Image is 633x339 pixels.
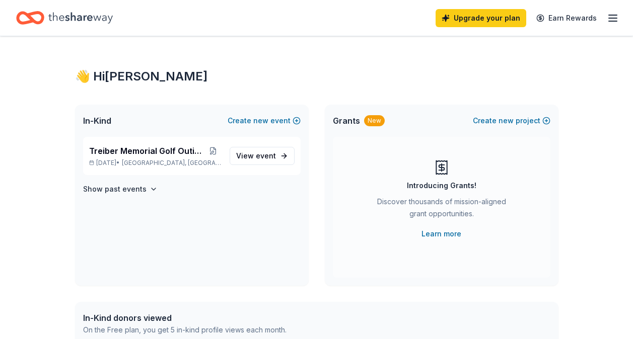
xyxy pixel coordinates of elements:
[83,312,287,324] div: In-Kind donors viewed
[230,147,295,165] a: View event
[83,115,111,127] span: In-Kind
[253,115,268,127] span: new
[236,150,276,162] span: View
[473,115,550,127] button: Createnewproject
[373,196,510,224] div: Discover thousands of mission-aligned grant opportunities.
[83,324,287,336] div: On the Free plan, you get 5 in-kind profile views each month.
[16,6,113,30] a: Home
[89,145,205,157] span: Treiber Memorial Golf Outing 2025
[75,68,558,84] div: 👋 Hi [PERSON_NAME]
[333,115,360,127] span: Grants
[89,159,222,167] p: [DATE] •
[256,151,276,160] span: event
[83,183,158,195] button: Show past events
[499,115,514,127] span: new
[122,159,221,167] span: [GEOGRAPHIC_DATA], [GEOGRAPHIC_DATA]
[421,228,461,240] a: Learn more
[436,9,526,27] a: Upgrade your plan
[83,183,147,195] h4: Show past events
[530,9,603,27] a: Earn Rewards
[228,115,301,127] button: Createnewevent
[364,115,385,126] div: New
[407,180,476,192] div: Introducing Grants!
